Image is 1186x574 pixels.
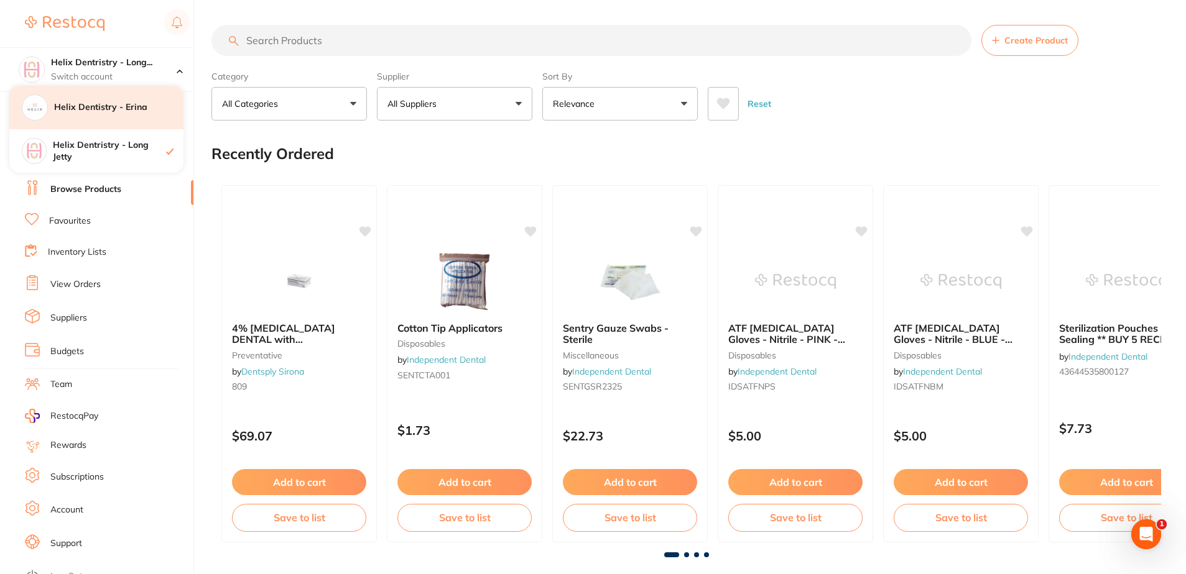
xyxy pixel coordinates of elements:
a: RestocqPay [25,409,98,423]
a: Suppliers [50,312,87,324]
input: Search Products [211,25,971,56]
span: by [728,366,817,377]
span: 1 [1157,519,1167,529]
h4: Helix Dentristry - Long Jetty [53,139,166,163]
button: Add to cart [232,469,366,495]
small: IDSATFNPS [728,381,863,391]
p: $5.00 [728,429,863,443]
a: Independent Dental [407,354,486,365]
a: Independent Dental [738,366,817,377]
span: by [563,366,651,377]
b: ATF Dental Examination Gloves - Nitrile - PINK - Small [728,322,863,345]
a: Team [50,378,72,391]
small: disposables [894,350,1028,360]
a: Dentsply Sirona [241,366,304,377]
p: $22.73 [563,429,697,443]
a: View Orders [50,278,101,291]
button: All Suppliers [377,87,532,121]
span: by [894,366,982,377]
button: Relevance [542,87,698,121]
p: $5.00 [894,429,1028,443]
button: Save to list [232,504,366,531]
h2: Recently Ordered [211,145,334,163]
a: Account [50,504,83,516]
span: by [232,366,304,377]
a: Independent Dental [572,366,651,377]
p: Switch account [51,71,177,83]
small: IDSATFNBM [894,381,1028,391]
img: Helix Dentistry - Erina [22,95,47,120]
label: Category [211,71,367,82]
b: Cotton Tip Applicators [397,322,532,334]
button: Create Product [981,25,1078,56]
img: Cotton Tip Applicators [424,250,505,312]
label: Sort By [542,71,698,82]
b: Sentry Gauze Swabs - Sterile [563,322,697,345]
a: Independent Dental [903,366,982,377]
a: Independent Dental [1068,351,1147,362]
iframe: Intercom live chat [1131,519,1161,549]
img: RestocqPay [25,409,40,423]
small: SENTGSR2325 [563,381,697,391]
a: Subscriptions [50,471,104,483]
small: 809 [232,381,366,391]
img: Sterilization Pouches - Self Sealing ** BUY 5 RECEIVE 1 FREE OR BUY 10 GET 3 FREE OR BUY 20 GET 8... [1086,250,1167,312]
small: miscellaneous [563,350,697,360]
a: Inventory Lists [48,246,106,258]
p: All Suppliers [387,98,442,110]
img: 4% Articadent DENTAL with Adrenaline 1:100,000 [259,250,340,312]
small: disposables [397,339,532,348]
a: Favourites [49,215,91,227]
img: Helix Dentristry - Long Jetty [22,139,46,162]
p: All Categories [222,98,283,110]
b: ATF Dental Examination Gloves - Nitrile - BLUE - Medium [894,322,1028,345]
img: Helix Dentristry - Long Jetty [19,57,44,82]
button: Save to list [563,504,697,531]
button: Save to list [728,504,863,531]
button: All Categories [211,87,367,121]
a: Budgets [50,345,84,358]
label: Supplier [377,71,532,82]
a: Restocq Logo [25,9,104,38]
h4: Helix Dentristry - Long Jetty [51,57,177,69]
h4: Helix Dentistry - Erina [54,101,183,114]
img: Restocq Logo [25,16,104,31]
b: 4% Articadent DENTAL with Adrenaline 1:100,000 [232,322,366,345]
img: Sentry Gauze Swabs - Sterile [590,250,670,312]
img: ATF Dental Examination Gloves - Nitrile - PINK - Small [755,250,836,312]
img: ATF Dental Examination Gloves - Nitrile - BLUE - Medium [920,250,1001,312]
button: Add to cart [728,469,863,495]
button: Save to list [397,504,532,531]
small: SENTCTA001 [397,370,532,380]
small: disposables [728,350,863,360]
p: Relevance [553,98,600,110]
button: Add to cart [563,469,697,495]
a: Browse Products [50,183,121,196]
button: Add to cart [894,469,1028,495]
button: Add to cart [397,469,532,495]
p: $69.07 [232,429,366,443]
span: by [1059,351,1147,362]
a: Support [50,537,82,550]
small: preventative [232,350,366,360]
button: Save to list [894,504,1028,531]
span: Create Product [1004,35,1068,45]
span: RestocqPay [50,410,98,422]
p: $1.73 [397,423,532,437]
a: Rewards [50,439,86,452]
span: by [397,354,486,365]
button: Reset [744,87,775,121]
